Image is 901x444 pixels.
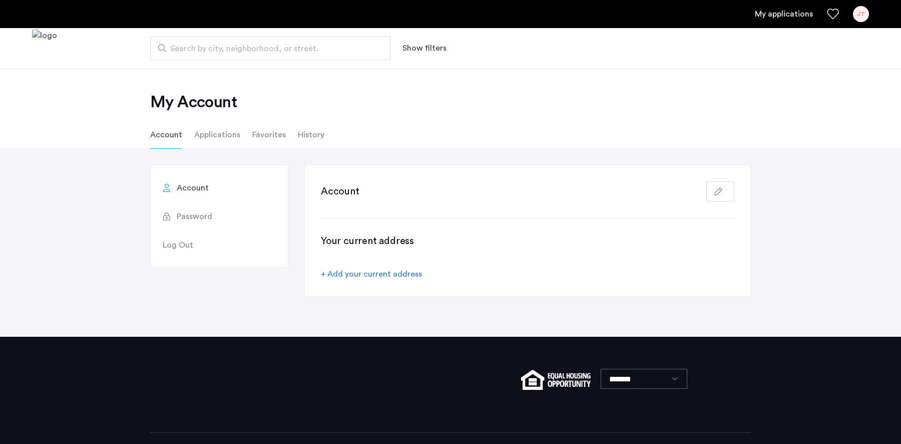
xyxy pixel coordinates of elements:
h3: Account [321,184,359,198]
li: Applications [194,121,240,149]
h3: Your current address [321,234,734,248]
img: logo [32,30,57,67]
span: Log Out [163,239,193,251]
input: Apartment Search [150,36,390,60]
li: Favorites [252,121,286,149]
span: Password [177,210,212,223]
select: Language select [601,369,687,389]
button: Show or hide filters [402,42,446,54]
li: Account [150,121,182,149]
span: Account [177,182,209,194]
a: Cazamio logo [32,30,57,67]
button: button [706,181,734,201]
img: equal-housing.png [521,370,591,390]
li: History [298,121,324,149]
a: My application [755,8,813,20]
span: Search by city, neighborhood, or street. [170,43,362,55]
div: + Add your current address [321,268,422,280]
h2: My Account [150,92,751,112]
a: Favorites [827,8,839,20]
div: JT [853,6,869,22]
